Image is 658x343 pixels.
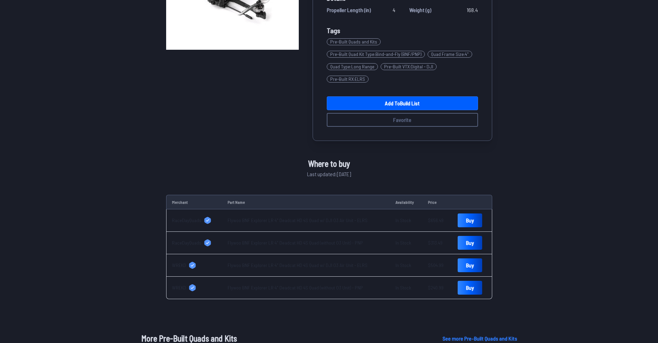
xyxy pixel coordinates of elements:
[422,232,452,254] td: $313.49
[327,51,425,58] span: Pre-Built Quad Kit Type : Bind-and-Fly (BNF/PNP)
[172,262,217,269] a: WREKD
[172,239,217,246] a: RaceDayQuads
[458,236,482,250] a: Buy
[228,217,368,223] a: Flywoo BNF Explorer LR 4" Deadcat HD 4S Quad w/ DJI O3 Air Unit - ELRS
[166,195,222,209] td: Merchant
[327,76,369,83] span: Pre-Built RX : ELRS
[467,6,478,14] span: 168.4
[172,284,217,291] a: WREKD
[327,73,371,85] a: Pre-Built RX:ELRS
[422,254,452,277] td: $504.99
[458,281,482,295] a: Buy
[390,195,423,209] td: Availability
[390,232,423,254] td: In Stock
[422,195,452,209] td: Price
[172,262,186,269] span: WREKD
[327,96,478,110] a: Add toBuild List
[172,239,201,246] span: RaceDayQuads
[307,170,351,178] span: Last updated: [DATE]
[381,63,437,70] span: Pre-Built VTX : Digital - DJI
[428,51,472,58] span: Quad Frame Size : 4"
[327,38,381,45] span: Pre-Built Quads and Kits
[422,277,452,299] td: $240.99
[327,6,371,14] span: Propeller Length (in)
[172,284,186,291] span: WREKD
[458,258,482,272] a: Buy
[327,113,478,127] button: Favorite
[222,195,390,209] td: Part Name
[327,36,383,48] a: Pre-Built Quads and Kits
[327,63,378,70] span: Quad Type : Long Range
[390,209,423,232] td: In Stock
[422,209,452,232] td: $656.49
[428,48,475,60] a: Quad Frame Size:4"
[393,6,395,14] span: 4
[390,254,423,277] td: In Stock
[458,213,482,227] a: Buy
[442,334,517,343] a: See more Pre-Built Quads and Kits
[390,277,423,299] td: In Stock
[228,262,368,268] a: Flywoo BNF Explorer LR 4" Deadcat HD 4S Quad w/ DJI O3 Air Unit - ELRS
[381,60,439,73] a: Pre-Built VTX:Digital - DJI
[172,217,217,224] a: RaceDayQuads
[409,6,431,14] span: Weight (g)
[228,285,363,290] a: Flywoo BNF Explorer LR 4" Deadcat HD 4S Quad (without O3 Unit) - PNP
[228,240,363,246] a: Flywoo BNF Explorer LR 4" Deadcat HD 4S Quad (without O3 Unit) - PNP
[327,48,428,60] a: Pre-Built Quad Kit Type:Bind-and-Fly (BNF/PNP)
[327,60,381,73] a: Quad Type:Long Range
[172,217,201,224] span: RaceDayQuads
[308,158,350,170] span: Where to buy
[327,26,340,35] span: Tags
